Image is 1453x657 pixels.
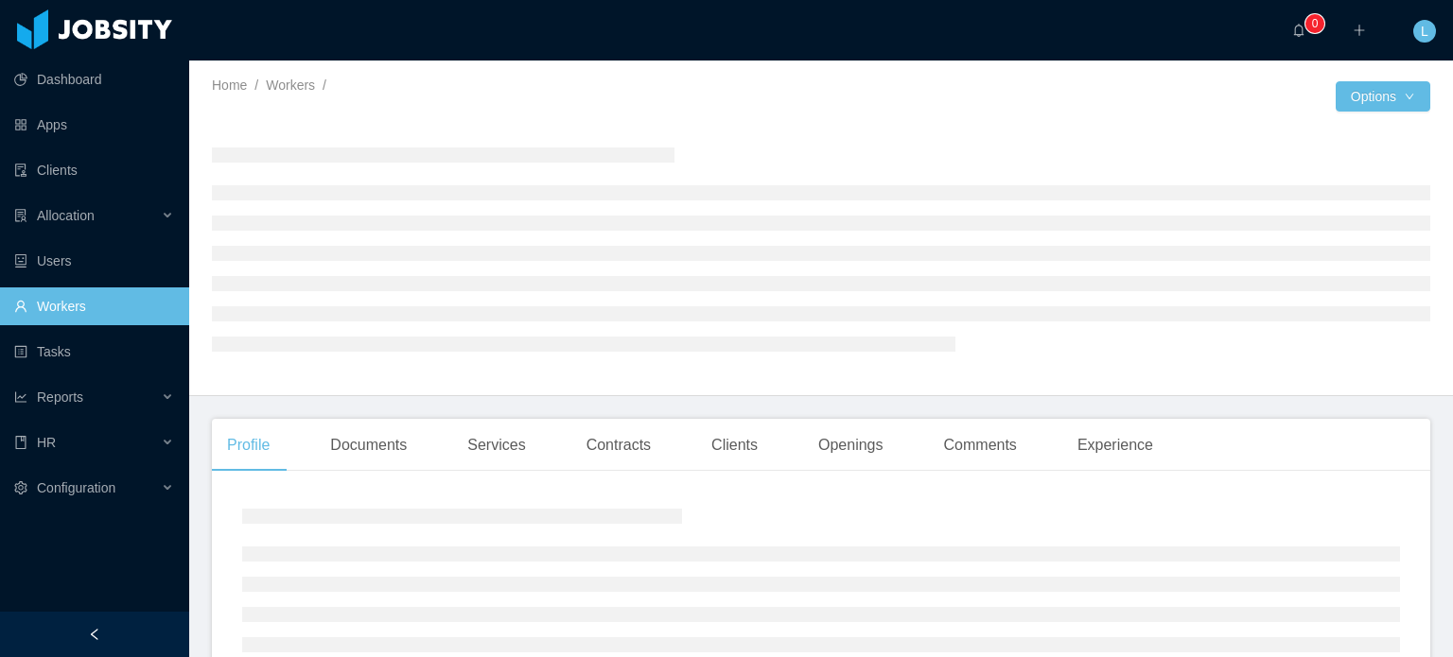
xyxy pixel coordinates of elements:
i: icon: bell [1292,24,1305,37]
button: Optionsicon: down [1336,81,1430,112]
a: icon: pie-chartDashboard [14,61,174,98]
div: Contracts [571,419,666,472]
span: HR [37,435,56,450]
i: icon: solution [14,209,27,222]
div: Comments [929,419,1032,472]
sup: 0 [1305,14,1324,33]
span: Allocation [37,208,95,223]
span: L [1421,20,1428,43]
div: Documents [315,419,422,472]
a: icon: profileTasks [14,333,174,371]
a: icon: userWorkers [14,287,174,325]
a: icon: appstoreApps [14,106,174,144]
i: icon: line-chart [14,390,27,404]
span: Reports [37,389,83,405]
a: icon: auditClients [14,151,174,189]
a: Workers [266,78,315,93]
span: / [254,78,258,93]
i: icon: plus [1353,24,1366,37]
i: icon: book [14,436,27,449]
span: Configuration [37,480,115,495]
div: Clients [696,419,773,472]
div: Services [452,419,540,472]
div: Openings [803,419,899,472]
div: Experience [1062,419,1168,472]
a: Home [212,78,247,93]
a: icon: robotUsers [14,242,174,280]
span: / [323,78,326,93]
i: icon: setting [14,481,27,494]
div: Profile [212,419,285,472]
